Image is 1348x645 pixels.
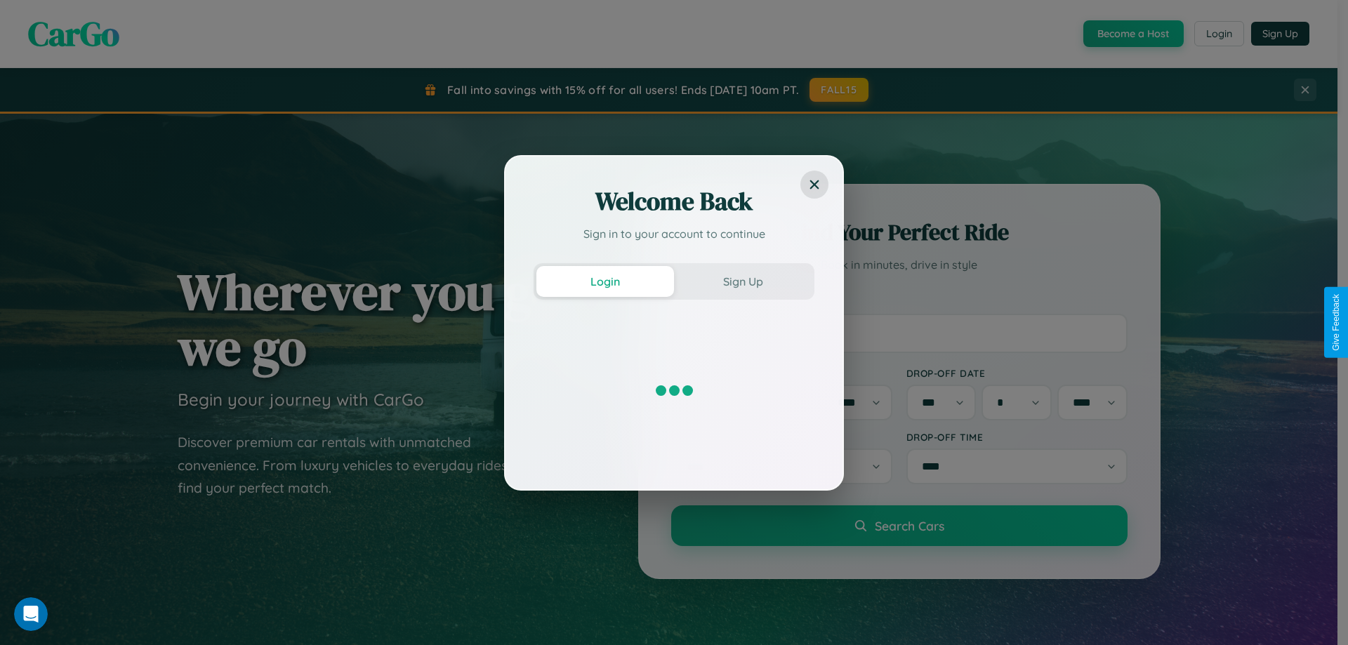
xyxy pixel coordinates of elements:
h2: Welcome Back [534,185,814,218]
button: Sign Up [674,266,812,297]
div: Give Feedback [1331,294,1341,351]
button: Login [536,266,674,297]
p: Sign in to your account to continue [534,225,814,242]
iframe: Intercom live chat [14,597,48,631]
